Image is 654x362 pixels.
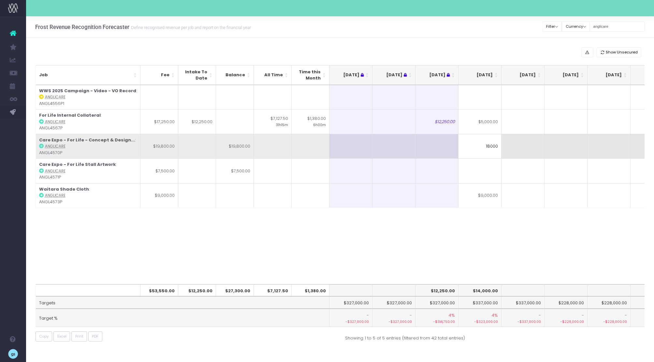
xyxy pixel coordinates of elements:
[178,109,216,134] td: $12,250.00
[140,134,178,159] td: $19,800.00
[36,183,140,208] td: : ANGL4573P
[591,318,627,325] small: -$228,000.00
[129,24,251,30] small: Define recognised revenue per job and report on the financial year
[8,349,18,359] img: images/default_profile_image.png
[178,284,216,297] th: $12,250.00
[75,334,83,339] span: Print
[36,134,140,159] td: : ANGL4570P
[36,109,140,134] td: : ANGL4567P
[292,109,329,134] td: $1,380.00
[582,312,584,319] span: -
[448,312,455,319] span: 4%
[45,119,65,124] abbr: Anglicare
[419,318,455,325] small: -$314,750.00
[545,65,588,85] th: Dec 25: activate to sort column ascending
[376,318,412,325] small: -$327,000.00
[329,296,372,309] td: $327,000.00
[462,318,498,325] small: -$323,000.00
[39,161,116,167] strong: Care Expo - For Life Stall Artwork
[45,94,65,100] abbr: Anglicare
[39,88,136,94] strong: WWS 2025 Campaign - Video - VO Record
[216,158,254,183] td: $7,500.00
[216,284,254,297] th: $27,300.00
[501,65,545,85] th: Nov 25: activate to sort column ascending
[36,331,52,341] button: Copy
[36,309,329,327] td: Target %
[543,22,562,32] button: Filter
[545,296,588,309] td: $228,000.00
[458,65,501,85] th: Oct 25: activate to sort column ascending
[333,318,369,325] small: -$327,000.00
[548,318,584,325] small: -$228,000.00
[88,331,102,341] button: PDF
[140,158,178,183] td: $7,500.00
[216,134,254,159] td: $19,800.00
[372,65,415,85] th: Aug 25 : activate to sort column ascending
[36,65,140,85] th: Job: activate to sort column ascending
[39,112,101,118] strong: For Life Internal Collateral
[45,144,65,149] abbr: Anglicare
[458,183,501,208] td: $9,000.00
[36,158,140,183] td: : ANGL4571P
[140,183,178,208] td: $9,000.00
[415,296,458,309] td: $327,000.00
[505,318,541,325] small: -$337,000.00
[57,334,66,339] span: Excel
[92,334,98,339] span: PDF
[588,296,631,309] td: $228,000.00
[415,65,458,85] th: Sep 25 : activate to sort column ascending
[140,284,178,297] th: $53,550.00
[35,24,251,30] h3: Frost Revenue Recognition Forecaster
[415,109,458,134] td: $12,250.00
[491,312,498,319] span: 4%
[588,65,631,85] th: Jan 26: activate to sort column ascending
[372,296,415,309] td: $327,000.00
[597,47,642,57] button: Show Unsecured
[36,296,329,309] td: Targets
[178,65,216,85] th: Intake To Date: activate to sort column ascending
[625,312,627,319] span: -
[329,65,372,85] th: Jul 25 : activate to sort column ascending
[292,65,329,85] th: Time this Month: activate to sort column ascending
[216,65,254,85] th: Balance: activate to sort column ascending
[292,284,329,297] th: $1,380.00
[45,193,65,198] abbr: Anglicare
[539,312,541,319] span: -
[254,284,292,297] th: $7,127.50
[458,284,501,297] th: $14,000.00
[501,296,545,309] td: $337,000.00
[254,65,292,85] th: All Time: activate to sort column ascending
[36,85,140,109] td: : ANGL4556P1
[313,122,326,127] small: 6h00m
[45,168,65,174] abbr: Anglicare
[606,50,638,55] span: Show Unsecured
[71,331,87,341] button: Print
[53,331,70,341] button: Excel
[39,334,49,339] span: Copy
[39,186,89,192] strong: Waitara Shade Cloth
[410,312,412,319] span: -
[562,22,590,32] button: Currency
[276,122,288,127] small: 31h15m
[140,109,178,134] td: $17,250.00
[458,109,501,134] td: $5,000.00
[415,284,458,297] th: $12,250.00
[140,65,178,85] th: Fee: activate to sort column ascending
[458,296,501,309] td: $337,000.00
[367,312,369,319] span: -
[39,137,135,143] strong: Care Expo - For Life - Concept & Design...
[345,331,465,341] div: Showing 1 to 5 of 5 entries (filtered from 42 total entries)
[254,109,292,134] td: $7,127.50
[589,22,645,32] input: Search...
